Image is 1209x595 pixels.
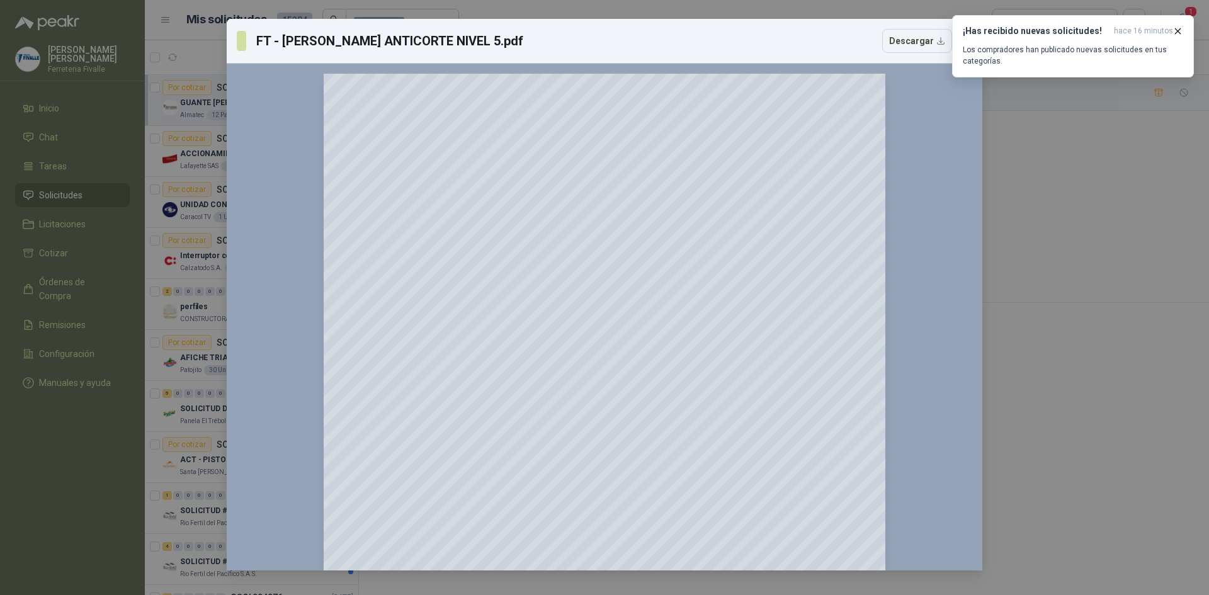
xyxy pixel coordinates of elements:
[1114,26,1173,37] span: hace 16 minutos
[952,15,1194,77] button: ¡Has recibido nuevas solicitudes!hace 16 minutos Los compradores han publicado nuevas solicitudes...
[882,29,952,53] button: Descargar
[963,44,1183,67] p: Los compradores han publicado nuevas solicitudes en tus categorías.
[963,26,1109,37] h3: ¡Has recibido nuevas solicitudes!
[256,31,524,50] h3: FT - [PERSON_NAME] ANTICORTE NIVEL 5.pdf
